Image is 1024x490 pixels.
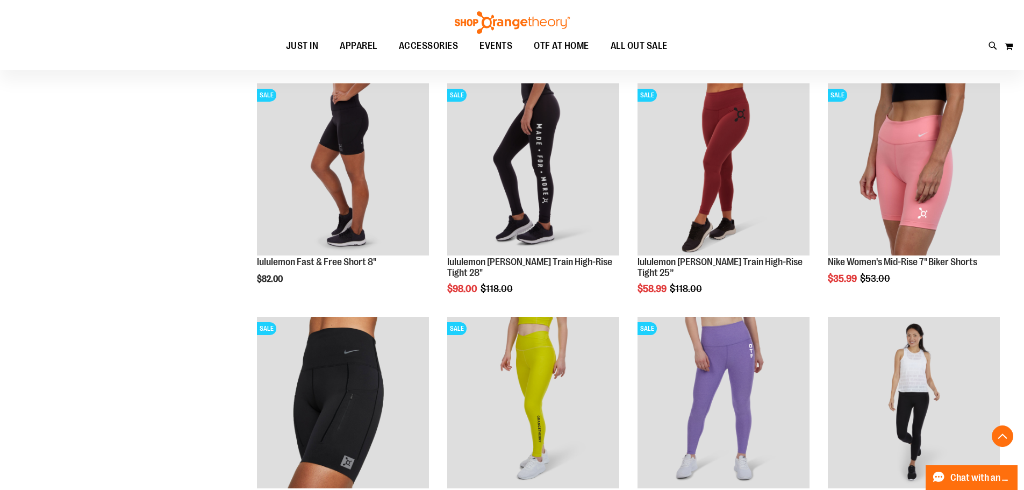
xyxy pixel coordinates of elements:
button: Chat with an Expert [926,465,1018,490]
span: SALE [447,322,467,335]
span: OTF AT HOME [534,34,589,58]
span: $118.00 [670,283,704,294]
button: Back To Top [992,425,1013,447]
img: Product image for Nike Mid-Rise 7in Biker Shorts [828,83,1000,255]
div: product [252,78,434,311]
a: Product image for lululemon Wunder Train High-Rise Tight 28"SALE [447,83,619,257]
img: Front view of Jacquard Tank [828,317,1000,489]
span: $82.00 [257,274,284,284]
a: Product image for lululemon Wunder Train High-Rise Tight 25”SALE [638,83,810,257]
a: Product image for lululemon Fast & Free Short 8"SALE [257,83,429,257]
span: $98.00 [447,283,479,294]
a: lululemon [PERSON_NAME] Train High-Rise Tight 25” [638,257,803,278]
span: SALE [638,89,657,102]
img: Product image for Beyond Yoga Womens Spacedye Spin Out Legging [638,317,810,489]
span: ALL OUT SALE [611,34,668,58]
span: $35.99 [828,273,858,284]
img: Product image for Nike Firm-Support High-Waisted 8in Biker Shorts with Pockets [257,317,429,489]
div: product [442,78,625,322]
div: product [822,78,1005,311]
span: SALE [638,322,657,335]
span: SALE [828,89,847,102]
span: EVENTS [479,34,512,58]
div: product [632,78,815,322]
img: Shop Orangetheory [453,11,571,34]
img: Product image for Beyond Yoga Womens Spacedye At Your Leisure High Waisted Midi Legging [447,317,619,489]
span: ACCESSORIES [399,34,459,58]
span: $118.00 [481,283,514,294]
span: APPAREL [340,34,377,58]
span: Chat with an Expert [950,473,1011,483]
a: Product image for Nike Mid-Rise 7in Biker ShortsSALE [828,83,1000,257]
img: Product image for lululemon Wunder Train High-Rise Tight 28" [447,83,619,255]
img: Product image for lululemon Wunder Train High-Rise Tight 25” [638,83,810,255]
a: lululemon Fast & Free Short 8" [257,257,376,267]
span: SALE [257,89,276,102]
span: SALE [447,89,467,102]
span: JUST IN [286,34,319,58]
img: Product image for lululemon Fast & Free Short 8" [257,83,429,255]
span: SALE [257,322,276,335]
span: $58.99 [638,283,668,294]
span: $53.00 [860,273,892,284]
a: Nike Women's Mid-Rise 7" Biker Shorts [828,257,977,267]
a: lululemon [PERSON_NAME] Train High-Rise Tight 28" [447,257,612,278]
